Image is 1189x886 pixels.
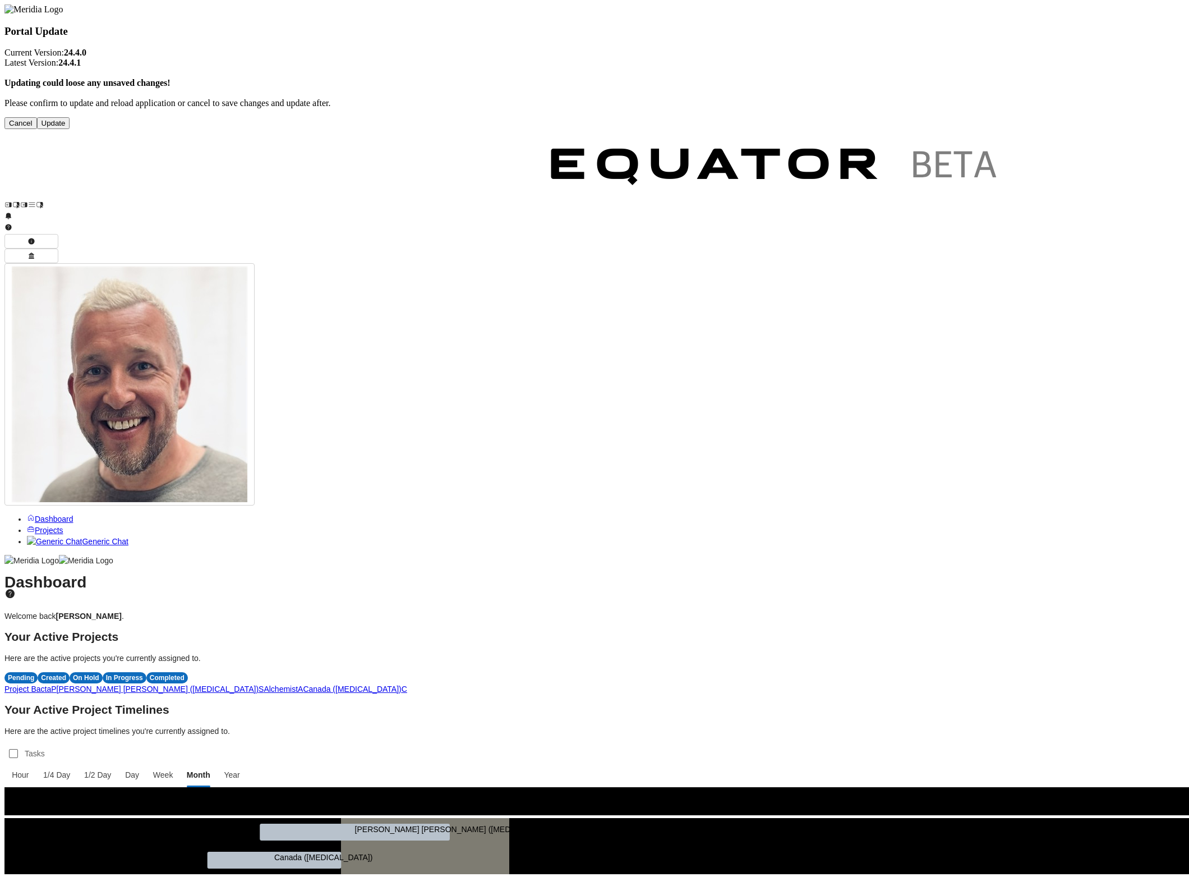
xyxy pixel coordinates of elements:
span: Year [223,769,242,781]
span: Day [124,769,141,781]
label: Tasks [22,743,49,764]
span: 1/4 Day [42,769,72,781]
span: Week [151,769,174,781]
span: C [402,685,407,694]
a: AlchemistA [264,685,303,694]
a: Canada ([MEDICAL_DATA])C [303,685,407,694]
div: On Hold [70,672,103,683]
a: [PERSON_NAME] [PERSON_NAME] ([MEDICAL_DATA])S [57,685,264,694]
span: Dashboard [35,515,73,524]
text: September [593,802,632,811]
p: Welcome back . [4,610,1185,622]
span: Projects [35,526,63,535]
p: Here are the active projects you're currently assigned to. [4,653,1185,664]
div: Completed [146,672,188,683]
text: [PERSON_NAME] [PERSON_NAME] ([MEDICAL_DATA]) [355,825,557,834]
a: Project BactaP [4,685,57,694]
div: In Progress [103,672,146,683]
h2: Your Active Project Timelines [4,704,1185,715]
div: Pending [4,672,38,683]
text: July [257,802,271,811]
span: Hour [10,769,31,781]
h1: Dashboard [4,577,1185,600]
text: June [89,802,106,811]
text: October [762,802,790,811]
text: November [930,802,966,811]
text: August [425,802,450,811]
a: Projects [27,526,63,535]
span: 1/2 Day [83,769,113,781]
span: S [259,685,264,694]
button: Cancel [4,117,37,129]
img: Profile Icon [12,267,247,502]
strong: 24.4.0 [64,48,86,57]
img: Meridia Logo [59,555,113,566]
text: 2025 [173,792,190,801]
div: Created [38,672,70,683]
button: Update [37,117,70,129]
text: Canada ([MEDICAL_DATA]) [274,853,372,862]
span: A [298,685,303,694]
strong: [PERSON_NAME] [56,612,122,621]
img: Generic Chat [27,536,82,547]
text: December [1098,802,1135,811]
strong: Updating could loose any unsaved changes! [4,78,170,88]
h3: Portal Update [4,25,1185,38]
h2: Your Active Projects [4,631,1185,642]
img: Customer Logo [44,129,532,209]
p: Current Version: Latest Version: Please confirm to update and reload application or cancel to sav... [4,48,1185,108]
span: Month [186,769,211,781]
img: Customer Logo [532,129,1020,209]
p: Here are the active project timelines you're currently assigned to. [4,726,1185,737]
a: Dashboard [27,515,73,524]
img: Meridia Logo [4,4,63,15]
img: Meridia Logo [4,555,59,566]
span: Generic Chat [82,537,128,546]
a: Generic ChatGeneric Chat [27,537,128,546]
strong: 24.4.1 [58,58,81,67]
span: P [51,685,56,694]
